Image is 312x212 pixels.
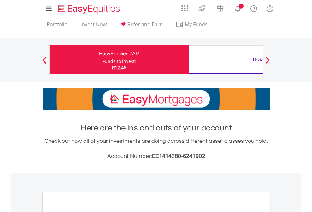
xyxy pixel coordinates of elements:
h1: Here are the ins and outs of your account [43,122,270,134]
div: EasyEquities ZAR [53,49,185,58]
img: grid-menu-icon.svg [181,5,188,12]
a: Portfolio [44,21,70,31]
button: Next [261,60,274,66]
span: My Funds [176,20,217,28]
img: EasyEquities_Logo.png [56,4,122,14]
a: Refer and Earn [117,21,165,31]
a: Notifications [230,2,246,14]
img: thrive-v2.svg [197,3,207,13]
img: EasyMortage Promotion Banner [43,88,270,110]
img: vouchers-v2.svg [215,3,226,13]
a: My Profile [262,2,278,15]
span: EE1414380-6241902 [152,153,205,159]
button: Previous [38,60,51,66]
a: Invest Now [78,21,109,31]
span: R12.46 [112,64,126,70]
span: Refer and Earn [127,21,163,28]
a: AppsGrid [177,2,192,12]
h3: Account Number: [43,152,270,161]
div: Funds to invest: [103,58,136,64]
a: FAQ's and Support [246,2,262,14]
a: Vouchers [211,2,230,13]
div: Check out how all of your investments are doing across different asset classes you hold. [43,137,270,161]
a: Home page [55,2,122,14]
